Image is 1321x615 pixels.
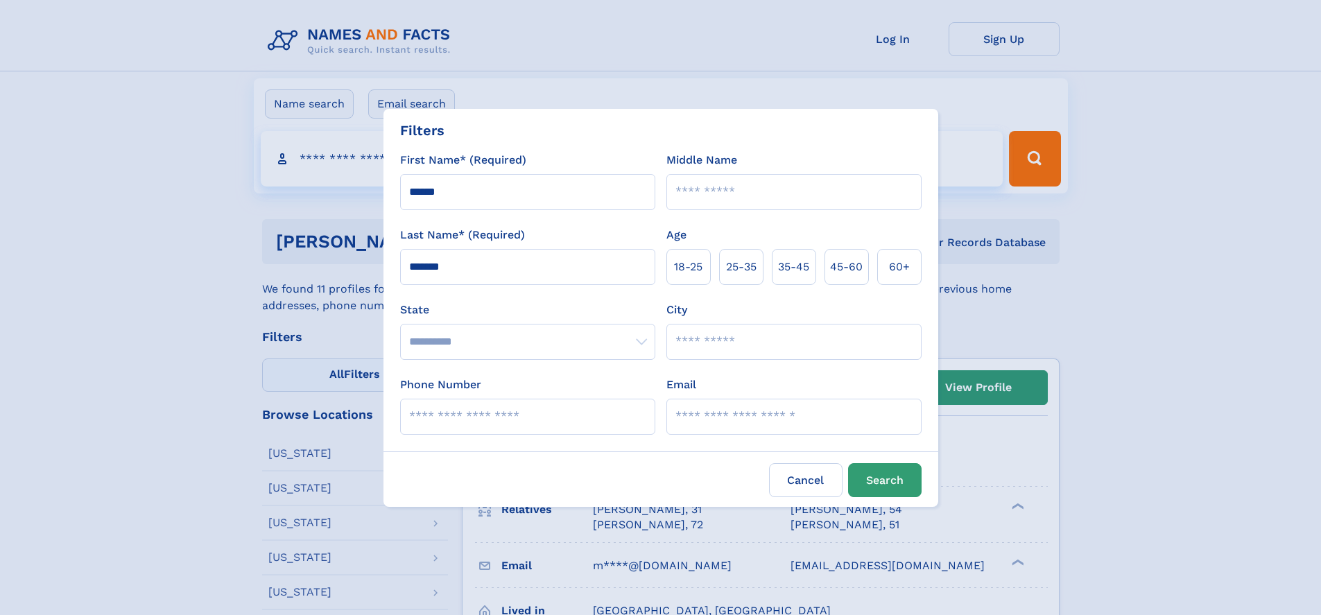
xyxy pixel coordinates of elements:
button: Search [848,463,922,497]
label: Middle Name [666,152,737,168]
span: 60+ [889,259,910,275]
label: Cancel [769,463,843,497]
label: Last Name* (Required) [400,227,525,243]
span: 45‑60 [830,259,863,275]
div: Filters [400,120,444,141]
span: 18‑25 [674,259,702,275]
label: City [666,302,687,318]
label: Phone Number [400,376,481,393]
label: Email [666,376,696,393]
label: State [400,302,655,318]
span: 35‑45 [778,259,809,275]
label: First Name* (Required) [400,152,526,168]
span: 25‑35 [726,259,757,275]
label: Age [666,227,687,243]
